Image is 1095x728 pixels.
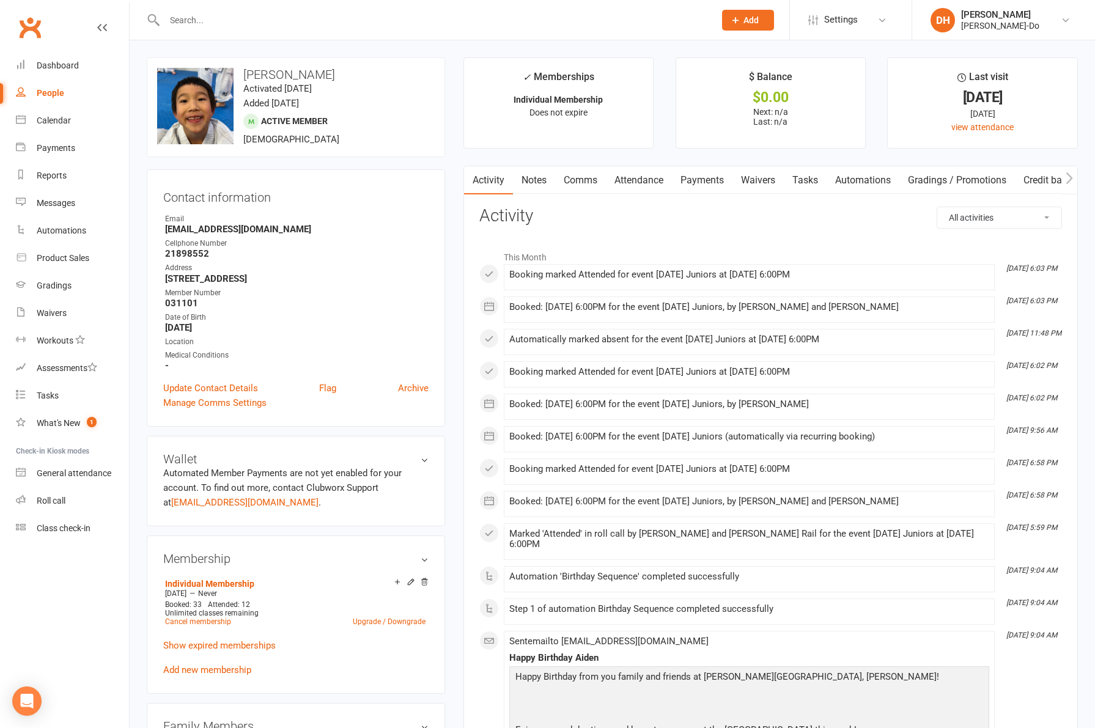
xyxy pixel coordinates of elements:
a: Dashboard [16,52,129,79]
h3: Membership [163,552,429,565]
strong: [DATE] [165,322,429,333]
p: Next: n/a Last: n/a [687,107,855,127]
span: Unlimited classes remaining [165,609,259,617]
a: Update Contact Details [163,381,258,395]
div: What's New [37,418,81,428]
li: This Month [479,245,1062,264]
div: Booking marked Attended for event [DATE] Juniors at [DATE] 6:00PM [509,270,989,280]
div: Happy Birthday Aiden [509,653,989,663]
div: [PERSON_NAME]-Do [961,20,1039,31]
div: Workouts [37,336,73,345]
strong: - [165,360,429,371]
a: Tasks [16,382,129,410]
div: Step 1 of automation Birthday Sequence completed successfully [509,604,989,614]
a: General attendance kiosk mode [16,460,129,487]
input: Search... [161,12,706,29]
span: ! [937,671,939,682]
a: view attendance [951,122,1014,132]
div: Last visit [957,69,1008,91]
a: Waivers [732,166,784,194]
a: People [16,79,129,107]
div: Booked: [DATE] 6:00PM for the event [DATE] Juniors, by [PERSON_NAME] and [PERSON_NAME] [509,496,989,507]
no-payment-system: Automated Member Payments are not yet enabled for your account. To find out more, contact Clubwor... [163,468,402,508]
a: Show expired memberships [163,640,276,651]
button: Add [722,10,774,31]
div: Location [165,336,429,348]
div: Calendar [37,116,71,125]
a: Manage Comms Settings [163,395,267,410]
strong: 21898552 [165,248,429,259]
div: Tasks [37,391,59,400]
div: Automatically marked absent for the event [DATE] Juniors at [DATE] 6:00PM [509,334,989,345]
a: Automations [16,217,129,245]
a: Roll call [16,487,129,515]
a: Waivers [16,300,129,327]
a: Archive [398,381,429,395]
a: [EMAIL_ADDRESS][DOMAIN_NAME] [171,497,319,508]
i: [DATE] 6:58 PM [1006,458,1057,467]
div: Messages [37,198,75,208]
div: Automations [37,226,86,235]
i: [DATE] 6:58 PM [1006,491,1057,499]
div: Dashboard [37,61,79,70]
span: Settings [824,6,858,34]
div: DH [931,8,955,32]
div: Automation 'Birthday Sequence' completed successfully [509,572,989,582]
p: Happy Birthday from you family and friends at [PERSON_NAME][GEOGRAPHIC_DATA], [PERSON_NAME] [512,669,986,687]
h3: Activity [479,207,1062,226]
span: Active member [261,116,328,126]
h3: Contact information [163,186,429,204]
strong: Individual Membership [514,95,603,105]
div: Address [165,262,429,274]
div: Booking marked Attended for event [DATE] Juniors at [DATE] 6:00PM [509,464,989,474]
div: General attendance [37,468,111,478]
div: — [162,589,429,598]
a: Product Sales [16,245,129,272]
a: Credit balance [1015,166,1094,194]
div: Memberships [523,69,594,92]
div: $ Balance [749,69,792,91]
a: Clubworx [15,12,45,43]
a: Assessments [16,355,129,382]
a: Messages [16,189,129,217]
div: Class check-in [37,523,90,533]
div: Medical Conditions [165,350,429,361]
div: Booked: [DATE] 6:00PM for the event [DATE] Juniors, by [PERSON_NAME] and [PERSON_NAME] [509,302,989,312]
time: Added [DATE] [243,98,299,109]
div: Date of Birth [165,312,429,323]
a: Payments [16,134,129,162]
strong: 031101 [165,298,429,309]
span: [DATE] [165,589,186,598]
a: Workouts [16,327,129,355]
div: Email [165,213,429,225]
a: Payments [672,166,732,194]
div: Waivers [37,308,67,318]
i: [DATE] 6:02 PM [1006,361,1057,370]
span: Sent email to [EMAIL_ADDRESS][DOMAIN_NAME] [509,636,709,647]
span: Attended: 12 [208,600,250,609]
a: Automations [827,166,899,194]
a: Flag [319,381,336,395]
div: [DATE] [899,107,1066,120]
div: Roll call [37,496,65,506]
i: [DATE] 9:04 AM [1006,631,1057,639]
a: Cancel membership [165,617,231,626]
span: Never [198,589,217,598]
a: Class kiosk mode [16,515,129,542]
div: Booked: [DATE] 6:00PM for the event [DATE] Juniors (automatically via recurring booking) [509,432,989,442]
i: [DATE] 6:02 PM [1006,394,1057,402]
a: Activity [464,166,513,194]
i: [DATE] 11:48 PM [1006,329,1061,337]
div: $0.00 [687,91,855,104]
a: Upgrade / Downgrade [353,617,426,626]
a: Calendar [16,107,129,134]
div: Member Number [165,287,429,299]
i: [DATE] 9:56 AM [1006,426,1057,435]
a: Gradings [16,272,129,300]
a: Notes [513,166,555,194]
span: Does not expire [529,108,588,117]
img: image1679277323.png [157,68,234,144]
strong: [EMAIL_ADDRESS][DOMAIN_NAME] [165,224,429,235]
i: [DATE] 6:03 PM [1006,264,1057,273]
div: Reports [37,171,67,180]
